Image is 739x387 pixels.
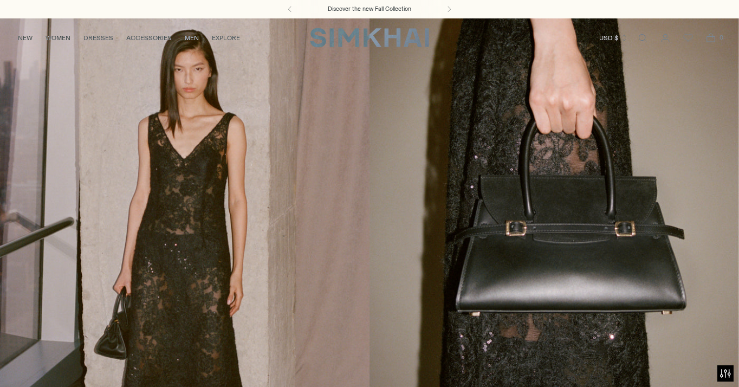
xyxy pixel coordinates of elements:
a: MEN [185,26,199,50]
a: Open cart modal [700,27,722,49]
a: WOMEN [46,26,70,50]
a: EXPLORE [212,26,240,50]
button: USD $ [599,26,628,50]
a: DRESSES [83,26,113,50]
a: Wishlist [677,27,699,49]
a: Open search modal [632,27,653,49]
a: Go to the account page [654,27,676,49]
span: 0 [716,33,726,42]
a: NEW [18,26,33,50]
a: ACCESSORIES [126,26,172,50]
a: SIMKHAI [310,27,429,48]
a: Discover the new Fall Collection [328,5,411,14]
